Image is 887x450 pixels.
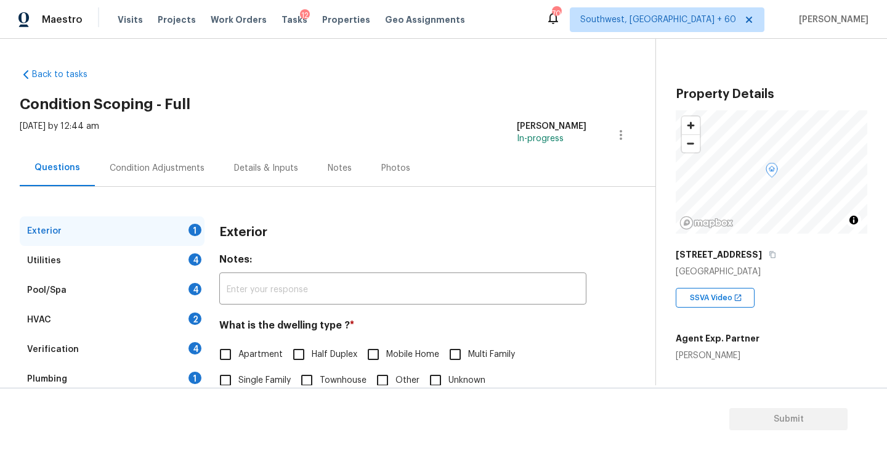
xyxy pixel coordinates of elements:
div: 4 [188,283,201,295]
span: Maestro [42,14,83,26]
div: Details & Inputs [234,162,298,174]
span: Tasks [281,15,307,24]
span: Half Duplex [312,348,357,361]
div: Exterior [27,225,62,237]
div: 2 [188,313,201,325]
button: Toggle attribution [846,213,861,227]
h5: [STREET_ADDRESS] [676,248,762,261]
span: [PERSON_NAME] [794,14,869,26]
div: Plumbing [27,373,67,385]
a: Back to tasks [20,68,138,81]
div: Questions [34,162,80,174]
div: HVAC [27,314,51,326]
h2: Condition Scoping - Full [20,98,655,110]
button: Zoom out [682,134,700,152]
div: Map marker [766,163,778,182]
span: Zoom out [682,135,700,152]
a: Mapbox homepage [679,216,734,230]
h4: Notes: [219,253,586,271]
div: Notes [328,162,352,174]
div: 4 [188,342,201,354]
span: Mobile Home [386,348,439,361]
span: Southwest, [GEOGRAPHIC_DATA] + 60 [580,14,736,26]
div: Condition Adjustments [110,162,205,174]
div: SSVA Video [676,288,755,308]
span: SSVA Video [690,292,737,304]
h5: Agent Exp. Partner [676,332,759,345]
span: Geo Assignments [385,14,465,26]
div: 703 [552,7,561,20]
canvas: Map [676,110,867,234]
div: Pool/Spa [27,284,67,297]
h3: Property Details [676,88,867,100]
span: Visits [118,14,143,26]
span: Projects [158,14,196,26]
div: 12 [300,9,310,22]
div: Utilities [27,255,61,267]
div: 1 [188,224,201,236]
span: In-progress [517,134,564,143]
div: [DATE] by 12:44 am [20,120,99,150]
div: Verification [27,343,79,356]
div: [PERSON_NAME] [517,120,586,133]
span: Apartment [238,348,283,361]
div: 1 [188,372,201,384]
div: 4 [188,253,201,266]
div: Photos [381,162,410,174]
input: Enter your response [219,276,586,305]
div: [GEOGRAPHIC_DATA] [676,266,867,278]
button: Zoom in [682,117,700,134]
span: Toggle attribution [850,213,857,227]
div: [PERSON_NAME] [676,350,759,362]
h3: Exterior [219,226,267,239]
span: Unknown [448,374,485,387]
span: Other [395,374,419,387]
span: Single Family [238,374,291,387]
h4: What is the dwelling type ? [219,319,586,337]
img: Open In New Icon [734,293,742,302]
span: Townhouse [320,374,367,387]
span: Properties [322,14,370,26]
span: Multi Family [468,348,515,361]
span: Work Orders [211,14,267,26]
